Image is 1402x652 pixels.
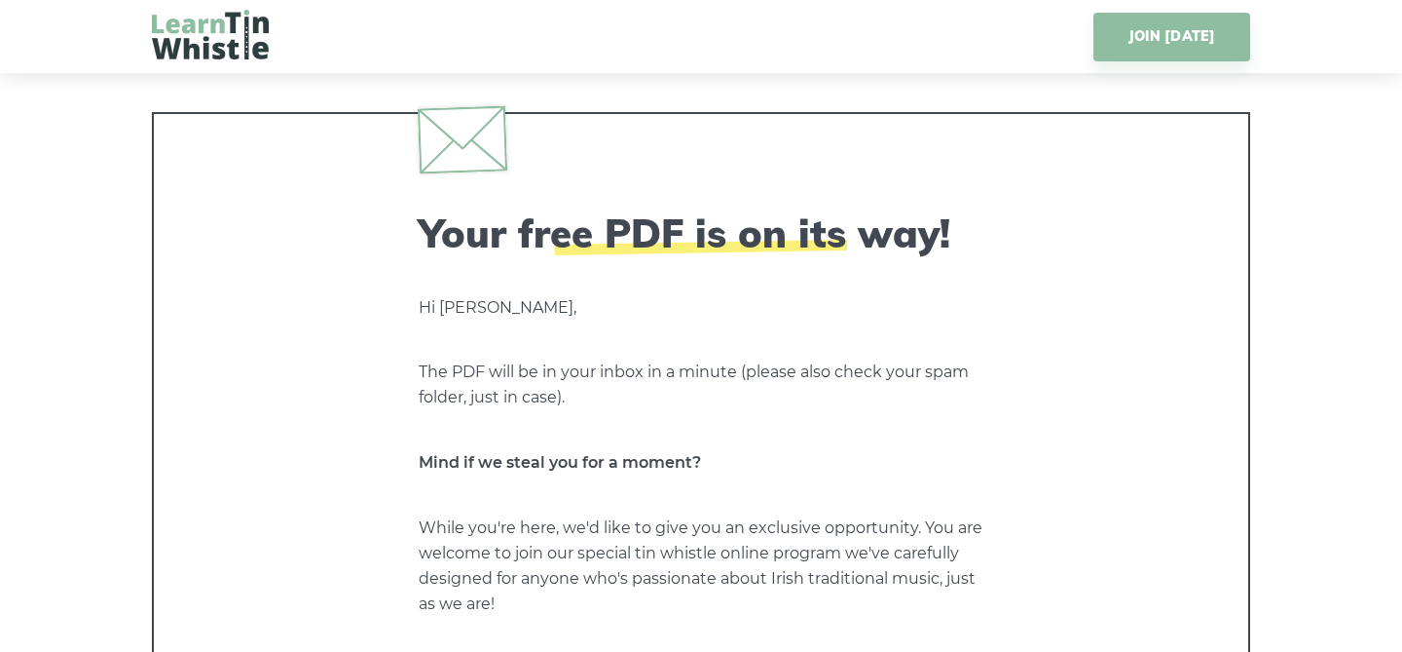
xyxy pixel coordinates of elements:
[1093,13,1250,61] a: JOIN [DATE]
[419,295,983,321] p: Hi [PERSON_NAME],
[419,453,701,472] strong: Mind if we steal you for a moment?
[419,210,983,256] h2: Your free PDF is on its way!
[418,105,507,173] img: envelope.svg
[419,360,983,410] p: The PDF will be in your inbox in a minute (please also check your spam folder, just in case).
[152,10,269,59] img: LearnTinWhistle.com
[419,516,983,617] p: While you're here, we'd like to give you an exclusive opportunity. You are welcome to join our sp...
